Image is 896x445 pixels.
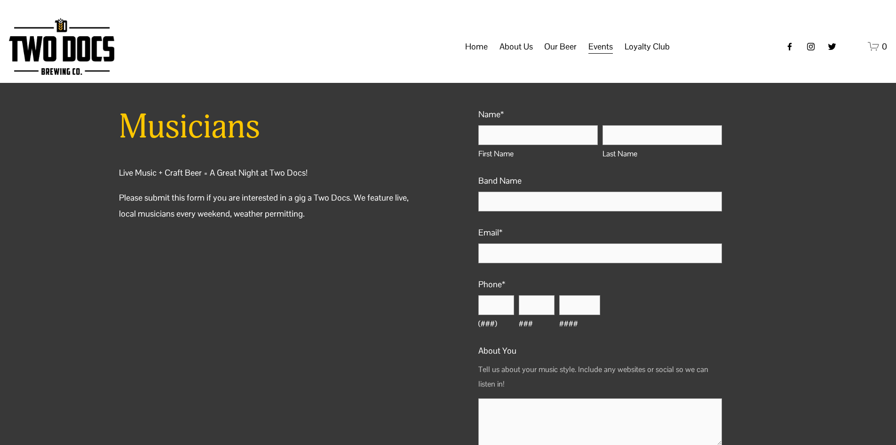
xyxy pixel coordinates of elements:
div: Tell us about your music style. Include any websites or social so we can listen in! [478,359,722,396]
span: #### [559,317,600,332]
span: Loyalty Club [625,39,670,55]
a: folder dropdown [544,38,577,56]
input: ### [519,295,555,315]
label: About You [478,343,722,359]
a: folder dropdown [588,38,613,56]
label: Email [478,225,722,241]
p: Live Music + Craft Beer = A Great Night at Two Docs! [119,165,418,181]
span: Last Name [603,147,722,162]
span: Our Beer [544,39,577,55]
input: (###) [478,295,514,315]
input: #### [559,295,600,315]
input: Last Name [603,125,722,145]
span: Events [588,39,613,55]
a: folder dropdown [500,38,533,56]
legend: Phone [478,276,505,292]
img: Two Docs Brewing Co. [9,18,114,75]
label: Band Name [478,173,722,189]
span: 0 [882,41,887,52]
span: About Us [500,39,533,55]
legend: Name [478,106,504,122]
p: Please submit this form if you are interested in a gig a Two Docs. We feature live, local musicia... [119,190,418,222]
span: (###) [478,317,514,332]
span: First Name [478,147,598,162]
a: folder dropdown [625,38,670,56]
a: instagram-unauth [806,42,816,51]
span: ### [519,317,555,332]
input: First Name [478,125,598,145]
a: twitter-unauth [827,42,837,51]
h2: Musicians [119,106,418,148]
a: 0 [868,40,887,52]
a: Home [465,38,488,56]
a: Facebook [785,42,794,51]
